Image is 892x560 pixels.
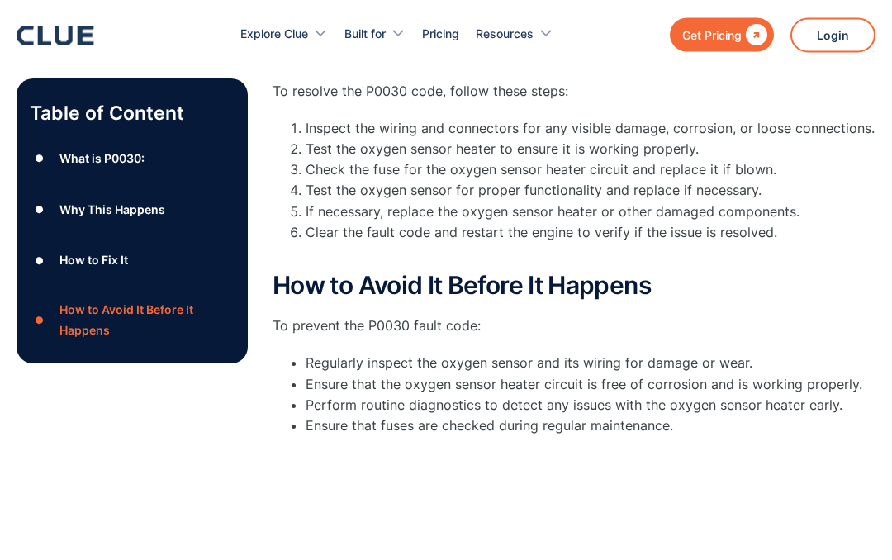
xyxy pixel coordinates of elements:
[306,223,875,264] li: Clear the fault code and restart the engine to verify if the issue is resolved.
[344,8,386,60] div: Built for
[273,82,875,102] p: To resolve the P0030 code, follow these steps:
[476,8,553,60] div: Resources
[306,354,875,374] li: Regularly inspect the oxygen sensor and its wiring for damage or wear.
[240,8,328,60] div: Explore Clue
[306,396,875,416] li: Perform routine diagnostics to detect any issues with the oxygen sensor heater early.
[306,202,875,223] li: If necessary, replace the oxygen sensor heater or other damaged components.
[30,307,50,332] div: ●
[306,181,875,202] li: Test the oxygen sensor for proper functionality and replace if necessary.
[30,146,50,171] div: ●
[742,25,767,45] div: 
[59,250,128,271] div: How to Fix It
[682,25,742,45] div: Get Pricing
[240,8,308,60] div: Explore Clue
[30,197,50,222] div: ●
[344,8,406,60] div: Built for
[273,316,875,337] p: To prevent the P0030 fault code:
[476,8,534,60] div: Resources
[30,197,235,222] a: ●Why This Happens
[59,299,235,340] div: How to Avoid It Before It Happens
[30,248,50,273] div: ●
[306,160,875,181] li: Check the fuse for the oxygen sensor heater circuit and replace it if blown.
[59,148,145,168] div: What is P0030:
[30,146,235,171] a: ●What is P0030:
[306,119,875,140] li: Inspect the wiring and connectors for any visible damage, corrosion, or loose connections.
[59,199,165,220] div: Why This Happens
[670,18,774,52] a: Get Pricing
[306,375,875,396] li: Ensure that the oxygen sensor heater circuit is free of corrosion and is working properly.
[30,100,235,126] p: Table of Content
[790,18,875,53] a: Login
[273,273,875,300] h2: How to Avoid It Before It Happens
[422,8,459,60] a: Pricing
[306,416,875,437] li: Ensure that fuses are checked during regular maintenance.
[306,140,875,160] li: Test the oxygen sensor heater to ensure it is working properly.
[30,299,235,340] a: ●How to Avoid It Before It Happens
[30,248,235,273] a: ●How to Fix It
